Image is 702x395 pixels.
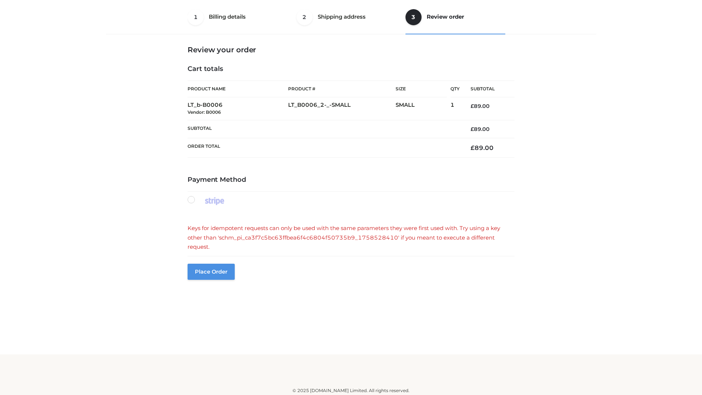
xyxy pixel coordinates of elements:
[188,223,514,252] div: Keys for idempotent requests can only be used with the same parameters they were first used with....
[188,264,235,280] button: Place order
[396,81,447,97] th: Size
[188,176,514,184] h4: Payment Method
[188,65,514,73] h4: Cart totals
[188,120,460,138] th: Subtotal
[471,103,474,109] span: £
[471,144,494,151] bdi: 89.00
[450,97,460,120] td: 1
[188,45,514,54] h3: Review your order
[109,387,593,394] div: © 2025 [DOMAIN_NAME] Limited. All rights reserved.
[188,97,288,120] td: LT_b-B0006
[471,126,474,132] span: £
[450,80,460,97] th: Qty
[188,80,288,97] th: Product Name
[188,138,460,158] th: Order Total
[460,81,514,97] th: Subtotal
[288,97,396,120] td: LT_B0006_2-_-SMALL
[288,80,396,97] th: Product #
[471,126,490,132] bdi: 89.00
[471,103,490,109] bdi: 89.00
[396,97,450,120] td: SMALL
[471,144,475,151] span: £
[188,109,221,115] small: Vendor: B0006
